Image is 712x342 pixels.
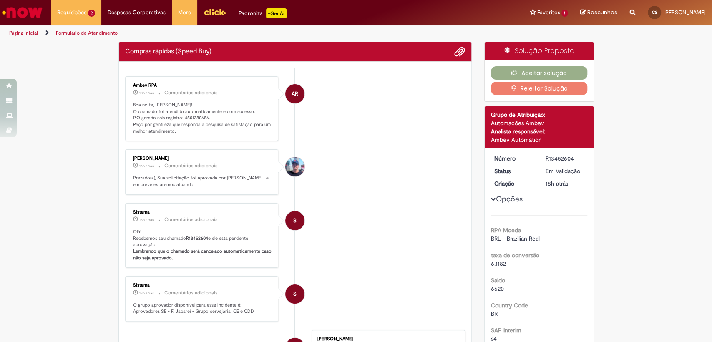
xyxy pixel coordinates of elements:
div: 27/08/2025 13:59:42 [546,179,584,188]
b: R13452604 [186,235,208,241]
button: Rejeitar Solução [491,82,587,95]
div: Analista responsável: [491,127,587,136]
a: Rascunhos [580,9,617,17]
div: Em Validação [546,167,584,175]
time: 27/08/2025 22:54:17 [139,91,154,96]
span: Rascunhos [587,8,617,16]
span: [PERSON_NAME] [664,9,706,16]
b: Lembrando que o chamado será cancelado automaticamente caso não seja aprovado. [133,248,273,261]
b: Saldo [491,277,505,284]
div: Automações Ambev [491,119,587,127]
b: Country Code [491,302,528,309]
span: 10h atrás [139,91,154,96]
div: [PERSON_NAME] [317,337,456,342]
dt: Número [488,154,539,163]
div: Sistema [133,210,272,215]
img: click_logo_yellow_360x200.png [204,6,226,18]
div: Padroniza [239,8,287,18]
span: More [178,8,191,17]
span: Favoritos [537,8,560,17]
h2: Compras rápidas (Speed Buy) Histórico de tíquete [125,48,211,55]
div: Grupo de Atribuição: [491,111,587,119]
span: 6620 [491,285,504,292]
ul: Trilhas de página [6,25,468,41]
span: 18h atrás [139,217,154,222]
span: BRL - Brazilian Real [491,235,540,242]
div: System [285,211,304,230]
button: Adicionar anexos [454,46,465,57]
span: 1 [561,10,568,17]
span: BR [491,310,498,317]
time: 27/08/2025 13:59:42 [546,180,568,187]
b: SAP Interim [491,327,521,334]
p: +GenAi [266,8,287,18]
span: AR [292,84,298,104]
dt: Criação [488,179,539,188]
span: CS [652,10,657,15]
span: 16h atrás [139,163,154,168]
small: Comentários adicionais [164,89,218,96]
span: S [293,284,297,304]
p: Boa noite, [PERSON_NAME]! O chamado foi atendido automaticamente e com sucesso. P.O gerado sob re... [133,102,272,135]
button: Aceitar solução [491,66,587,80]
div: Sistema [133,283,272,288]
p: Prezado(a), Sua solicitação foi aprovada por [PERSON_NAME] , e em breve estaremos atuando. [133,175,272,188]
b: RPA Moeda [491,226,521,234]
div: R13452604 [546,154,584,163]
div: Ambev RPA [133,83,272,88]
div: Ambev RPA [285,84,304,103]
b: taxa de conversão [491,251,539,259]
small: Comentários adicionais [164,289,218,297]
div: [PERSON_NAME] [133,156,272,161]
span: 6.1182 [491,260,506,267]
p: O grupo aprovador disponível para esse incidente é: Aprovadores SB - F. Jacareí - Grupo cervejari... [133,302,272,315]
a: Formulário de Atendimento [56,30,118,36]
small: Comentários adicionais [164,162,218,169]
div: Alan Pedro Araujo Maia [285,157,304,176]
span: Requisições [57,8,86,17]
time: 27/08/2025 13:59:55 [139,217,154,222]
span: Despesas Corporativas [108,8,166,17]
div: Ambev Automation [491,136,587,144]
time: 27/08/2025 15:59:24 [139,163,154,168]
time: 27/08/2025 13:59:54 [139,291,154,296]
span: 2 [88,10,95,17]
a: Página inicial [9,30,38,36]
span: 18h atrás [139,291,154,296]
div: Solução Proposta [485,42,594,60]
p: Olá! Recebemos seu chamado e ele esta pendente aprovação. [133,229,272,262]
div: System [285,284,304,304]
img: ServiceNow [1,4,44,21]
small: Comentários adicionais [164,216,218,223]
span: S [293,211,297,231]
dt: Status [488,167,539,175]
span: 18h atrás [546,180,568,187]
